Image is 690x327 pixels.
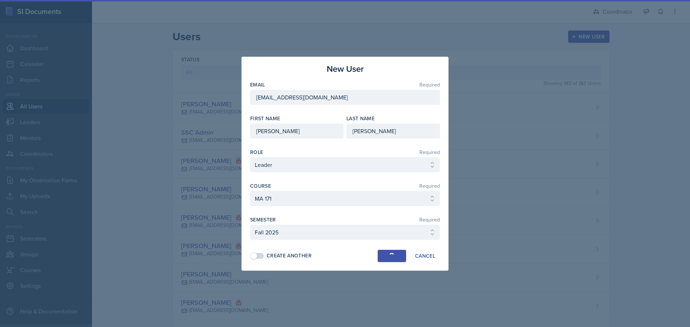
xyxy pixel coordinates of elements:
label: Semester [250,216,276,223]
h3: New User [327,62,364,75]
span: Required [419,183,440,188]
div: Create Another [267,252,312,260]
span: Required [419,82,440,87]
input: Enter email [250,90,440,105]
input: Enter first name [250,123,344,139]
label: Role [250,149,263,156]
button: Cancel [410,250,440,262]
span: Required [419,217,440,222]
input: Enter last name [346,123,440,139]
span: Required [419,150,440,155]
label: First Name [250,115,280,122]
div: Cancel [415,253,435,259]
label: Last Name [346,115,374,122]
label: Email [250,81,265,88]
label: Course [250,182,271,190]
